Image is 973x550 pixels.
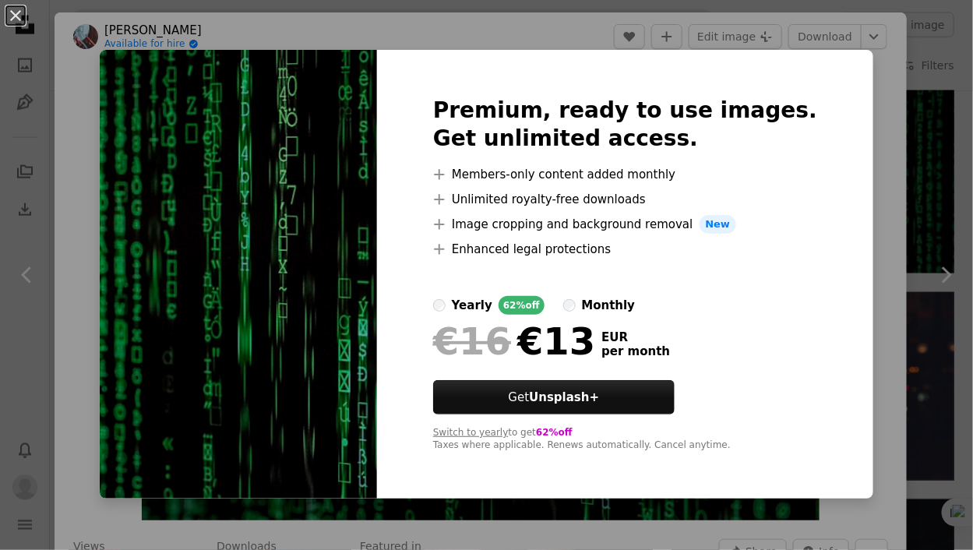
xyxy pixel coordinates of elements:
li: Unlimited royalty-free downloads [433,190,817,209]
span: €16 [433,321,511,361]
input: monthly [563,299,576,312]
span: 62% off [536,427,573,438]
div: to get Taxes where applicable. Renews automatically. Cancel anytime. [433,427,817,452]
strong: Unsplash+ [529,390,599,404]
input: yearly62%off [433,299,446,312]
div: €13 [433,321,595,361]
div: 62% off [499,296,545,315]
h2: Premium, ready to use images. Get unlimited access. [433,97,817,153]
div: monthly [582,296,636,315]
li: Enhanced legal protections [433,240,817,259]
button: Switch to yearly [433,427,509,439]
span: EUR [601,330,670,344]
li: Members-only content added monthly [433,165,817,184]
img: photo-1526374965328-7f61d4dc18c5 [100,50,377,499]
li: Image cropping and background removal [433,215,817,234]
div: yearly [452,296,492,315]
span: New [700,215,737,234]
span: per month [601,344,670,358]
a: GetUnsplash+ [433,380,675,414]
